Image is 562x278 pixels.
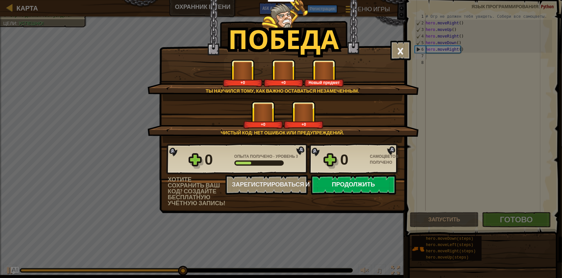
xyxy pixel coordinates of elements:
[234,153,274,159] span: Опыта получено
[224,80,261,85] div: +0
[390,41,411,60] button: ×
[179,88,387,94] div: Ты научился тому, как важно оставаться незамеченным.
[296,153,298,159] span: 3
[275,153,296,159] span: Уровень
[228,24,339,53] h1: Победа
[340,149,366,170] div: 0
[245,122,282,127] div: +0
[370,153,400,165] div: Самоцветов получено
[285,122,322,127] div: +0
[234,153,298,159] div: -
[306,80,343,85] div: Новый предмет
[205,149,230,170] div: 0
[311,175,396,195] button: Продолжить
[226,175,308,195] button: Зарегистрироваться и сохранить
[265,80,302,85] div: +0
[168,177,226,206] div: Хотите сохранить ваш код? Создайте бесплатную учётную запись!
[179,129,387,136] div: Чистый код: нет ошибок или предупреждений.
